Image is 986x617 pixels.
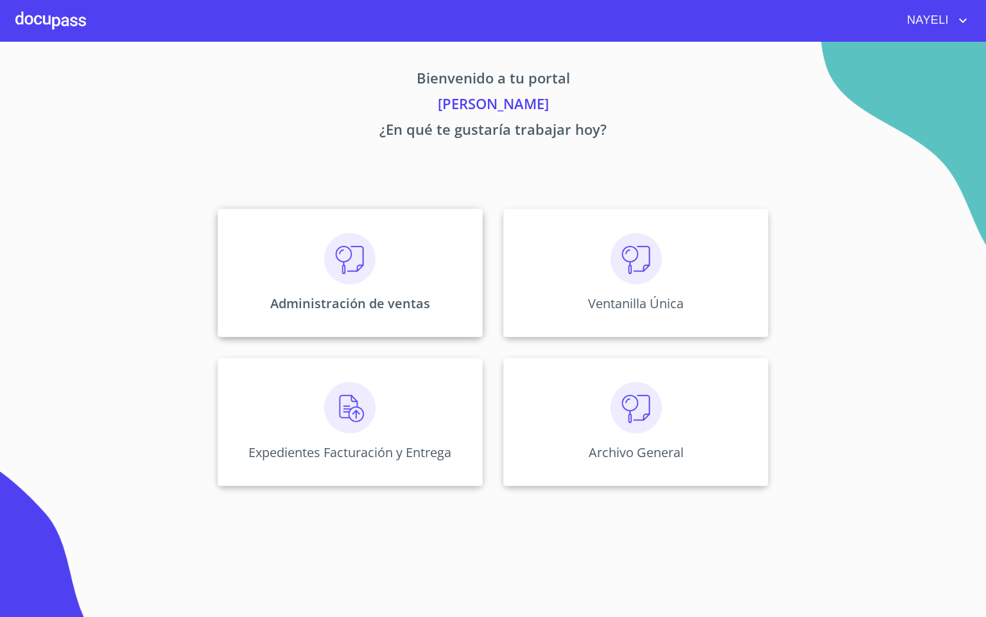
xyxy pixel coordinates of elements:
img: carga.png [324,382,376,433]
p: Bienvenido a tu portal [98,67,888,93]
p: Administración de ventas [270,295,430,312]
img: consulta.png [610,233,662,284]
button: account of current user [897,10,971,31]
p: Archivo General [589,444,684,461]
p: Ventanilla Única [588,295,684,312]
p: [PERSON_NAME] [98,93,888,119]
p: ¿En qué te gustaría trabajar hoy? [98,119,888,144]
img: consulta.png [610,382,662,433]
img: consulta.png [324,233,376,284]
span: NAYELI [897,10,955,31]
p: Expedientes Facturación y Entrega [248,444,451,461]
